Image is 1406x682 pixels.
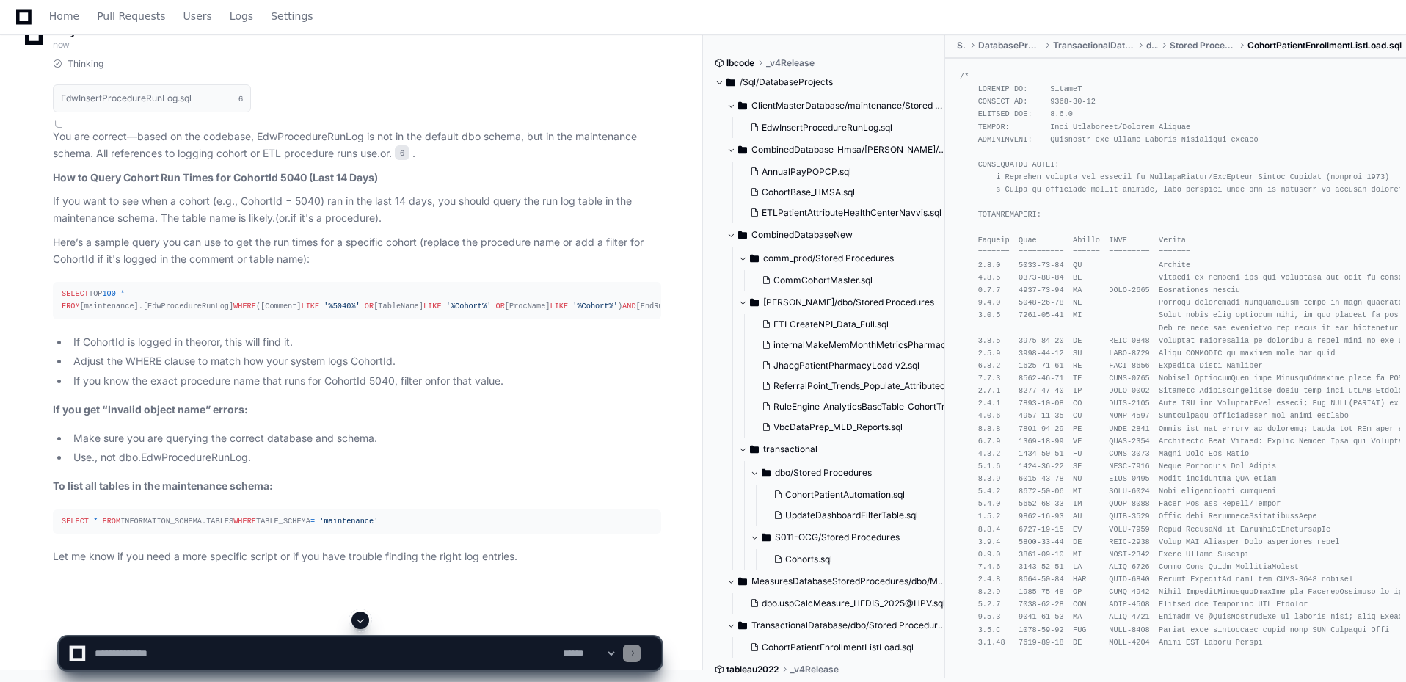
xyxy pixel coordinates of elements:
[773,319,889,330] span: ETLCreateNPI_Data_Full.sql
[319,517,378,526] span: 'maintenance'
[62,288,652,313] div: TOP [maintenance].[EdwProcedureRunLog] ([Comment] [TableName] [ProcName] ) [EndRunTime] DATEADD( ...
[744,117,937,138] button: EdwInsertProcedureRunLog.sql
[751,576,946,587] span: MeasuresDatabaseStoredProcedures/dbo/Measures/HEDIS2025
[53,128,661,162] p: You are correct—based on the codebase, EdwProcedureRunLog is not in the default dbo schema, but i...
[49,12,79,21] span: Home
[762,598,945,609] span: dbo.uspCalcMeasure_HEDIS_2025@HPV.sql
[744,182,941,203] button: CohortBase_HMSA.sql
[53,171,378,184] strong: How to Query Cohort Run Times for CohortId 5040 (Last 14 Days)
[496,302,505,311] span: OR
[750,440,759,458] svg: Directory
[230,12,253,21] span: Logs
[395,145,409,160] span: 6
[751,144,946,156] span: CombinedDatabase_Hmsa/[PERSON_NAME]/dbo/Stored Procedures
[785,509,918,521] span: UpdateDashboardFilterTable.sql
[756,270,949,291] button: CommCohortMaster.sql
[715,70,934,94] button: /Sql/DatabaseProjects
[750,294,759,311] svg: Directory
[726,57,754,69] span: lbcode
[68,58,103,70] span: Thinking
[183,12,212,21] span: Users
[768,505,949,526] button: UpdateDashboardFilterTable.sql
[324,302,360,311] span: '%5040%'
[69,449,661,466] li: Use . , not dbo.EdwProcedureRunLog.
[763,297,934,308] span: [PERSON_NAME]/dbo/Stored Procedures
[775,532,900,543] span: S011-OCG/Stored Procedures
[69,334,661,351] li: If CohortId is logged in the or or , this will find it.
[53,479,273,492] strong: To list all tables in the maintenance schema:
[750,461,958,485] button: dbo/Stored Procedures
[766,57,815,69] span: _v4Release
[763,253,894,264] span: comm_prod/Stored Procedures
[726,570,946,593] button: MeasuresDatabaseStoredProcedures/dbo/Measures/HEDIS2025
[751,229,853,241] span: CombinedDatabaseNew
[310,517,315,526] span: =
[768,549,949,570] button: Cohorts.sql
[762,122,892,134] span: EdwInsertProcedureRunLog.sql
[726,223,946,247] button: CombinedDatabaseNew
[762,166,851,178] span: AnnualPayPOPCP.sql
[53,548,661,565] p: Let me know if you need a more specific script or if you have trouble finding the right log entries.
[62,289,89,298] span: SELECT
[756,396,961,417] button: RuleEngine_AnalyticsBaseTable_CohortTrendingBuild.sql
[302,302,320,311] span: LIKE
[773,380,993,392] span: ReferralPoint_Trends_Populate_AttributedPatients.sql
[744,593,945,614] button: dbo.uspCalcMeasure_HEDIS_2025@HPV.sql
[62,515,652,528] div: INFORMATION_SCHEMA.TABLES TABLE_SCHEMA
[978,40,1041,51] span: DatabaseProjects
[1170,40,1236,51] span: Stored Procedures
[773,421,903,433] span: VbcDataPrep_MLD_Reports.sql
[1053,40,1134,51] span: TransactionalDatabase
[785,489,905,501] span: CohortPatientAutomation.sql
[446,302,492,311] span: '%Cohort%'
[69,353,661,370] li: Adjust the WHERE clause to match how your system logs CohortId.
[762,207,941,219] span: ETLPatientAttributeHealthCenterNavvis.sql
[738,97,747,115] svg: Directory
[750,250,759,267] svg: Directory
[423,302,442,311] span: LIKE
[1247,40,1402,51] span: CohortPatientEnrollmentListLoad.sql
[756,335,961,355] button: internalMakeMemMonthMetricsPharmacyCostGeneric.sql
[53,193,661,227] p: If you want to see when a cohort (e.g., CohortId = 5040) ran in the last 14 days, you should quer...
[744,203,941,223] button: ETLPatientAttributeHealthCenterNavvis.sql
[762,186,855,198] span: CohortBase_HMSA.sql
[773,275,873,286] span: CommCohortMaster.sql
[62,302,80,311] span: FROM
[62,517,89,526] span: SELECT
[726,73,735,91] svg: Directory
[756,417,961,438] button: VbcDataPrep_MLD_Reports.sql
[763,443,817,455] span: transactional
[53,27,113,36] span: PlayerZero
[726,138,946,162] button: CombinedDatabase_Hmsa/[PERSON_NAME]/dbo/Stored Procedures
[572,302,618,311] span: '%Cohort%'
[738,141,747,159] svg: Directory
[61,94,192,103] h1: EdwInsertProcedureRunLog.sql
[726,94,946,117] button: ClientMasterDatabase/maintenance/Stored Procedures
[53,84,251,112] button: EdwInsertProcedureRunLog.sql6
[738,438,958,461] button: transactional
[738,226,747,244] svg: Directory
[365,302,374,311] span: OR
[271,12,313,21] span: Settings
[751,100,946,112] span: ClientMasterDatabase/maintenance/Stored Procedures
[957,40,966,51] span: Sql
[102,289,115,298] span: 100
[773,360,919,371] span: JhacgPatientPharmacyLoad_v2.sql
[1146,40,1158,51] span: dbo
[238,92,243,104] span: 6
[762,464,771,482] svg: Directory
[97,12,165,21] span: Pull Requests
[756,355,961,376] button: JhacgPatientPharmacyLoad_v2.sql
[768,485,949,505] button: CohortPatientAutomation.sql
[69,430,661,447] li: Make sure you are querying the correct database and schema.
[756,376,961,396] button: ReferralPoint_Trends_Populate_AttributedPatients.sql
[738,573,747,590] svg: Directory
[233,517,256,526] span: WHERE
[233,302,256,311] span: WHERE
[550,302,568,311] span: LIKE
[740,76,833,88] span: /Sql/DatabaseProjects
[69,373,661,390] li: If you know the exact procedure name that runs for CohortId 5040, filter on for that value.
[773,401,1008,413] span: RuleEngine_AnalyticsBaseTable_CohortTrendingBuild.sql
[102,517,120,526] span: FROM
[53,403,248,416] strong: If you get “Invalid object name” errors:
